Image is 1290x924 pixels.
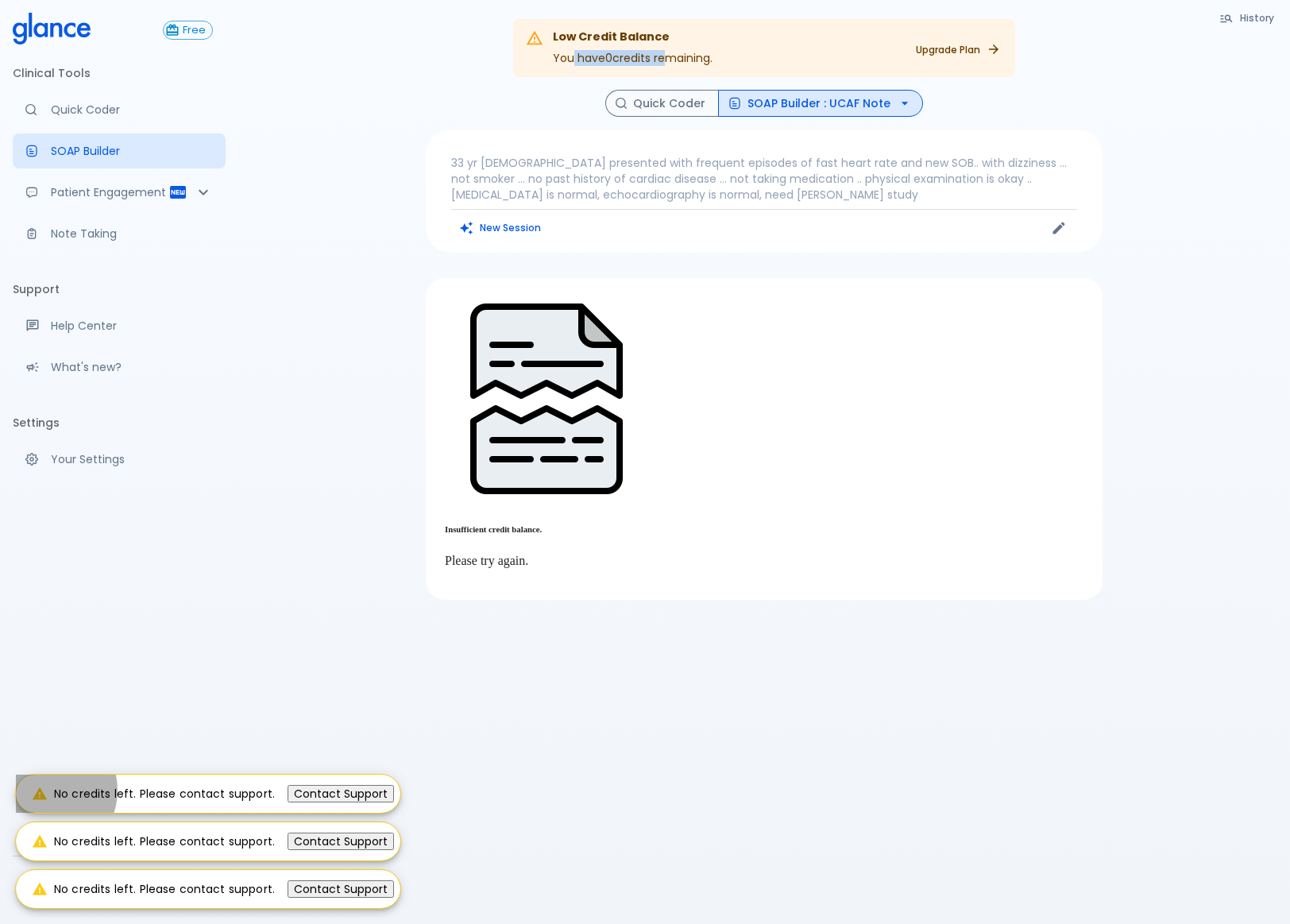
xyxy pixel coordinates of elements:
li: Support [13,270,226,308]
li: Clinical Tools [13,54,226,92]
p: Quick Coder [51,102,213,118]
div: No credits left. Please contact support. [32,779,275,808]
h6: Insufficient credit balance. [445,524,1083,534]
button: Contact Support [288,833,394,850]
button: Free [163,21,213,40]
p: What's new? [51,359,213,375]
button: Quick Coder [605,90,719,118]
div: Recent updates and feature releases [13,350,226,385]
button: History [1211,6,1284,29]
a: Moramiz: Find ICD10AM codes instantly [13,92,226,127]
div: [PERSON_NAME]Procare [13,863,226,918]
p: Please try again. [445,554,1083,568]
p: Note Taking [51,226,213,242]
div: You have 0 credits remaining. [553,24,713,72]
div: Low Credit Balance [553,29,713,46]
a: Upgrade Plan [906,38,1009,61]
a: Click to view or change your subscription [163,21,226,40]
img: Search Not Found [445,297,648,501]
div: Patient Reports & Referrals [13,175,226,210]
button: Contact Support [288,785,394,802]
a: Get help from our support team [13,308,226,343]
a: Docugen: Compose a clinical documentation in seconds [13,133,226,168]
a: Manage your settings [13,442,226,477]
div: No credits left. Please contact support. [32,827,275,856]
li: Settings [13,404,226,442]
button: Contact Support [288,880,394,898]
button: SOAP Builder : UCAF Note [718,90,923,118]
a: Advanced note-taking [13,216,226,251]
button: Edit [1047,216,1071,240]
p: Your Settings [51,451,213,467]
button: Clears all inputs and results. [451,216,550,239]
p: Help Center [51,318,213,334]
span: Free [176,25,212,37]
p: 33 yr [DEMOGRAPHIC_DATA] presented with frequent episodes of fast heart rate and new SOB.. with d... [451,155,1077,203]
p: Patient Engagement [51,184,168,200]
div: No credits left. Please contact support. [32,875,275,903]
p: SOAP Builder [51,143,213,159]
